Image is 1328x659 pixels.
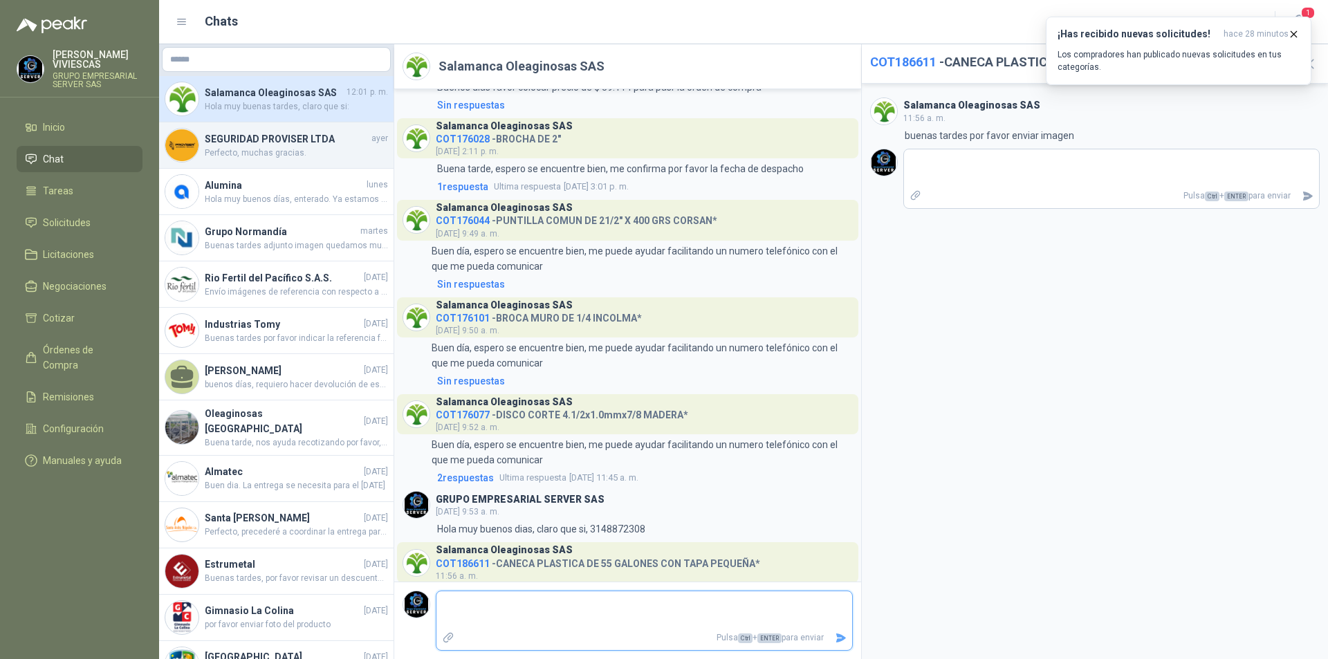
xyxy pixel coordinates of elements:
[436,507,499,517] span: [DATE] 9:53 a. m.
[437,98,505,113] div: Sin respuestas
[829,626,852,650] button: Enviar
[499,471,566,485] span: Ultima respuesta
[205,464,361,479] h4: Almatec
[165,129,199,162] img: Company Logo
[436,398,573,406] h3: Salamanca Oleaginosas SAS
[436,122,573,130] h3: Salamanca Oleaginosas SAS
[43,215,91,230] span: Solicitudes
[165,462,199,495] img: Company Logo
[434,470,853,485] a: 2respuestasUltima respuesta[DATE] 11:45 a. m.
[347,86,388,99] span: 12:01 p. m.
[43,389,94,405] span: Remisiones
[434,98,853,113] a: Sin respuestas
[871,98,897,124] img: Company Logo
[159,122,394,169] a: Company LogoSEGURIDAD PROVISER LTDAayerPerfecto, muchas gracias.
[364,271,388,284] span: [DATE]
[364,465,388,479] span: [DATE]
[436,555,760,568] h4: - CANECA PLASTICA DE 55 GALONES CON TAPA PEQUEÑA*
[870,53,1290,72] h2: - CANECA PLASTICA DE 55 GALONES CON TAPA PEQUEÑA*
[165,221,199,254] img: Company Logo
[403,591,430,618] img: Company Logo
[437,470,494,485] span: 2 respuesta s
[159,456,394,502] a: Company LogoAlmatec[DATE]Buen dia. La entrega se necesita para el [DATE]
[43,120,65,135] span: Inicio
[403,550,430,576] img: Company Logo
[205,286,388,299] span: Envío imágenes de referencia con respecto a como viene lo cotizado.
[499,471,638,485] span: [DATE] 11:45 a. m.
[364,604,388,618] span: [DATE]
[367,178,388,192] span: lunes
[903,113,946,123] span: 11:56 a. m.
[436,133,490,145] span: COT176028
[927,184,1296,208] p: Pulsa + para enviar
[43,183,73,198] span: Tareas
[436,204,573,212] h3: Salamanca Oleaginosas SAS
[757,633,782,643] span: ENTER
[460,626,829,650] p: Pulsa + para enviar
[205,270,361,286] h4: Rio Fertil del Pacífico S.A.S.
[205,85,344,100] h4: Salamanca Oleaginosas SAS
[436,423,499,432] span: [DATE] 9:52 a. m.
[205,317,361,332] h4: Industrias Tomy
[1046,17,1311,85] button: ¡Has recibido nuevas solicitudes!hace 28 minutos Los compradores han publicado nuevas solicitudes...
[1296,184,1319,208] button: Enviar
[165,82,199,115] img: Company Logo
[159,261,394,308] a: Company LogoRio Fertil del Pacífico S.A.S.[DATE]Envío imágenes de referencia con respecto a como ...
[159,400,394,456] a: Company LogoOleaginosas [GEOGRAPHIC_DATA][DATE]Buena tarde, nos ayuda recotizando por favor, qued...
[436,496,605,503] h3: GRUPO EMPRESARIAL SERVER SAS
[432,340,852,371] p: Buen día, espero se encuentre bien, me puede ayudar facilitando un numero telefónico con el que m...
[432,437,852,467] p: Buen día, espero se encuentre bien, me puede ayudar facilitando un numero telefónico con el que m...
[165,268,199,301] img: Company Logo
[437,373,505,389] div: Sin respuestas
[205,12,238,31] h1: Chats
[436,147,499,156] span: [DATE] 2:11 p. m.
[205,131,369,147] h4: SEGURIDAD PROVISER LTDA
[364,364,388,377] span: [DATE]
[432,243,852,274] p: Buen día, espero se encuentre bien, me puede ayudar facilitando un numero telefónico con el que m...
[43,342,129,373] span: Órdenes de Compra
[43,310,75,326] span: Cotizar
[205,147,388,160] span: Perfecto, muchas gracias.
[436,313,490,324] span: COT176101
[494,180,561,194] span: Ultima respuesta
[1058,48,1300,73] p: Los compradores han publicado nuevas solicitudes en tus categorías.
[205,603,361,618] h4: Gimnasio La Colina
[436,558,490,569] span: COT186611
[17,210,142,236] a: Solicitudes
[165,508,199,541] img: Company Logo
[43,151,64,167] span: Chat
[436,546,573,554] h3: Salamanca Oleaginosas SAS
[17,416,142,442] a: Configuración
[1286,10,1311,35] button: 1
[439,57,605,76] h2: Salamanca Oleaginosas SAS
[870,55,937,69] span: COT186611
[905,128,1074,143] p: buenas tardes por favor enviar imagen
[436,571,478,581] span: 11:56 a. m.
[17,337,142,378] a: Órdenes de Compra
[436,409,490,420] span: COT176077
[17,56,44,82] img: Company Logo
[403,125,430,151] img: Company Logo
[205,363,361,378] h4: [PERSON_NAME]
[436,406,688,419] h4: - DISCO CORTE 4.1/2x1.0mmx7/8 MADERA*
[205,557,361,572] h4: Estrumetal
[43,279,107,294] span: Negociaciones
[434,373,853,389] a: Sin respuestas
[205,193,388,206] span: Hola muy buenos días, enterado. Ya estamos gestionando para hacer la entrega lo mas pronto posibl...
[205,239,388,252] span: Buenas tardes adjunto imagen quedamos muy atentos Gracias
[53,50,142,69] p: [PERSON_NAME] VIVIESCAS
[434,179,853,194] a: 1respuestaUltima respuesta[DATE] 3:01 p. m.
[1224,28,1289,40] span: hace 28 minutos
[159,215,394,261] a: Company LogoGrupo NormandíamartesBuenas tardes adjunto imagen quedamos muy atentos Gracias
[434,277,853,292] a: Sin respuestas
[159,308,394,354] a: Company LogoIndustrias Tomy[DATE]Buenas tardes por favor indicar la referencia foto y especificac...
[437,161,804,176] p: Buena tarde, espero se encuentre bien, me confirma por favor la fecha de despacho
[17,273,142,299] a: Negociaciones
[165,601,199,634] img: Company Logo
[165,175,199,208] img: Company Logo
[494,180,629,194] span: [DATE] 3:01 p. m.
[205,510,361,526] h4: Santa [PERSON_NAME]
[159,595,394,641] a: Company LogoGimnasio La Colina[DATE]por favor enviar foto del producto
[17,384,142,410] a: Remisiones
[437,521,645,537] p: Hola muy buenos dias, claro que si, 3148872308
